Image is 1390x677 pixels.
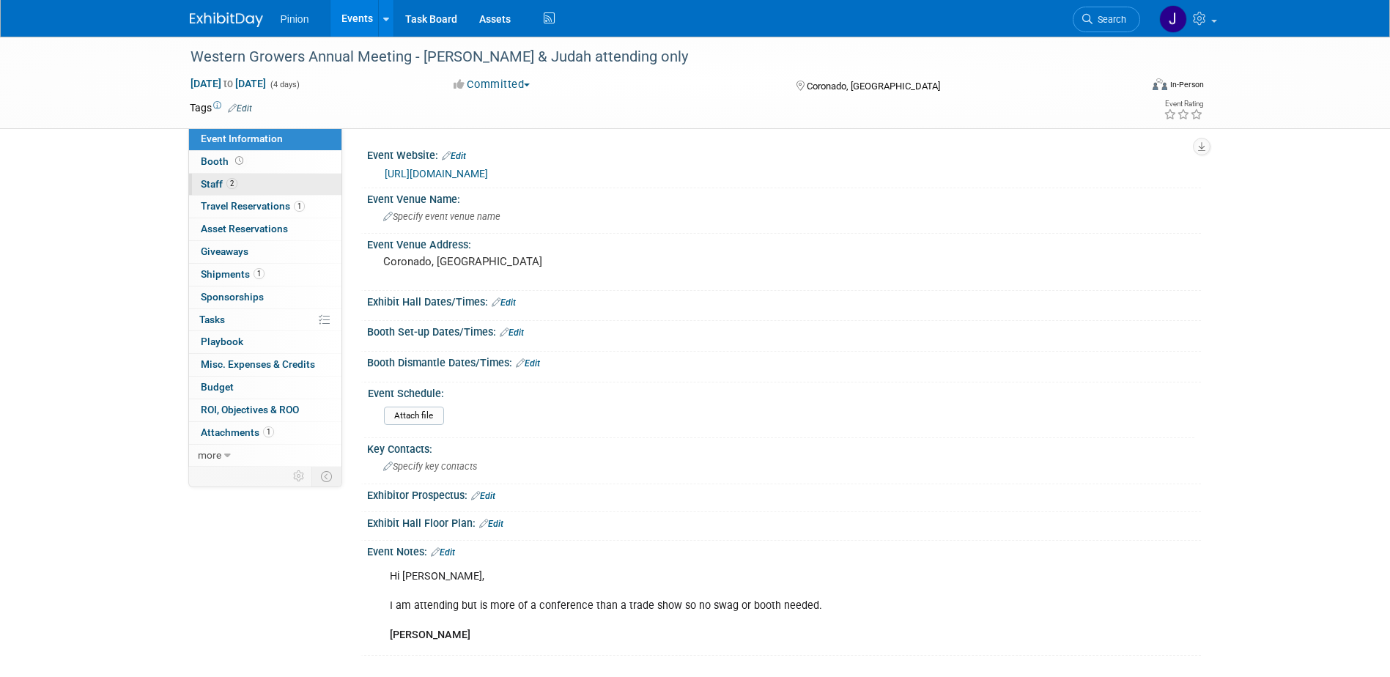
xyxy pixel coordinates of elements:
[254,268,265,279] span: 1
[390,629,470,641] b: [PERSON_NAME]
[516,358,540,369] a: Edit
[189,377,341,399] a: Budget
[367,512,1201,531] div: Exhibit Hall Floor Plan:
[228,103,252,114] a: Edit
[367,352,1201,371] div: Booth Dismantle Dates/Times:
[1093,14,1126,25] span: Search
[189,174,341,196] a: Staff2
[201,426,274,438] span: Attachments
[500,328,524,338] a: Edit
[367,321,1201,340] div: Booth Set-up Dates/Times:
[294,201,305,212] span: 1
[185,44,1118,70] div: Western Growers Annual Meeting - [PERSON_NAME] & Judah attending only
[492,297,516,308] a: Edit
[189,264,341,286] a: Shipments1
[380,562,1040,650] div: Hi [PERSON_NAME], I am attending but is more of a conference than a trade show so no swag or boot...
[201,404,299,415] span: ROI, Objectives & ROO
[1169,79,1204,90] div: In-Person
[367,144,1201,163] div: Event Website:
[1073,7,1140,32] a: Search
[189,196,341,218] a: Travel Reservations1
[807,81,940,92] span: Coronado, [GEOGRAPHIC_DATA]
[367,234,1201,252] div: Event Venue Address:
[189,331,341,353] a: Playbook
[383,461,477,472] span: Specify key contacts
[189,128,341,150] a: Event Information
[442,151,466,161] a: Edit
[201,245,248,257] span: Giveaways
[199,314,225,325] span: Tasks
[281,13,309,25] span: Pinion
[201,381,234,393] span: Budget
[383,211,500,222] span: Specify event venue name
[368,382,1194,401] div: Event Schedule:
[311,467,341,486] td: Toggle Event Tabs
[1054,76,1205,98] div: Event Format
[367,541,1201,560] div: Event Notes:
[221,78,235,89] span: to
[1159,5,1187,33] img: Jennifer Plumisto
[286,467,312,486] td: Personalize Event Tab Strip
[269,80,300,89] span: (4 days)
[383,255,698,268] pre: Coronado, [GEOGRAPHIC_DATA]
[263,426,274,437] span: 1
[201,133,283,144] span: Event Information
[189,399,341,421] a: ROI, Objectives & ROO
[1164,100,1203,108] div: Event Rating
[190,77,267,90] span: [DATE] [DATE]
[190,100,252,115] td: Tags
[232,155,246,166] span: Booth not reserved yet
[198,449,221,461] span: more
[189,151,341,173] a: Booth
[367,484,1201,503] div: Exhibitor Prospectus:
[226,178,237,189] span: 2
[201,200,305,212] span: Travel Reservations
[448,77,536,92] button: Committed
[367,291,1201,310] div: Exhibit Hall Dates/Times:
[189,422,341,444] a: Attachments1
[1153,78,1167,90] img: Format-Inperson.png
[479,519,503,529] a: Edit
[201,178,237,190] span: Staff
[189,309,341,331] a: Tasks
[367,188,1201,207] div: Event Venue Name:
[189,445,341,467] a: more
[189,218,341,240] a: Asset Reservations
[201,291,264,303] span: Sponsorships
[190,12,263,27] img: ExhibitDay
[201,336,243,347] span: Playbook
[189,354,341,376] a: Misc. Expenses & Credits
[201,358,315,370] span: Misc. Expenses & Credits
[471,491,495,501] a: Edit
[201,268,265,280] span: Shipments
[385,168,488,180] a: [URL][DOMAIN_NAME]
[431,547,455,558] a: Edit
[201,155,246,167] span: Booth
[367,438,1201,456] div: Key Contacts:
[201,223,288,234] span: Asset Reservations
[189,286,341,308] a: Sponsorships
[189,241,341,263] a: Giveaways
